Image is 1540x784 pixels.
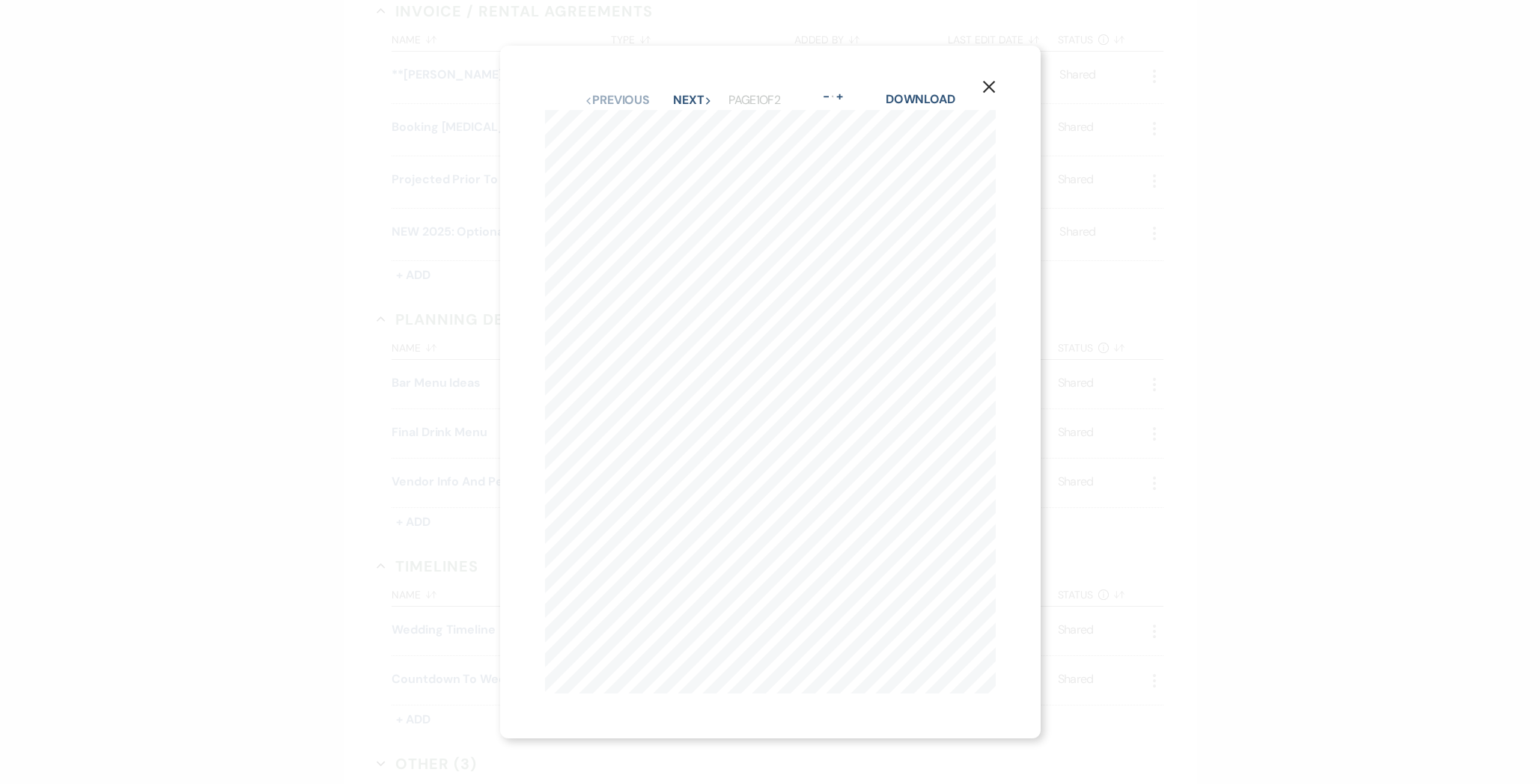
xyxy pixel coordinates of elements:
a: Download [886,91,955,107]
button: Previous [585,94,650,106]
button: - [821,91,833,102]
button: Next [673,94,712,106]
button: + [834,91,846,102]
p: Page 1 of 2 [728,91,780,110]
